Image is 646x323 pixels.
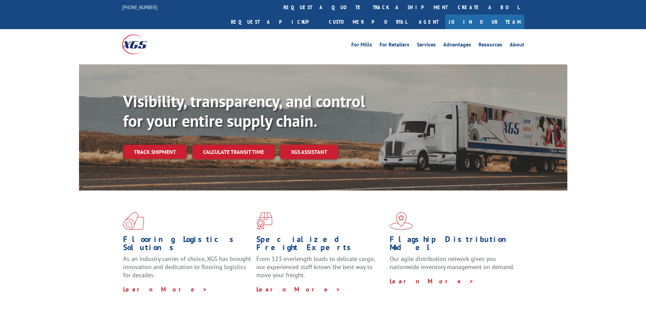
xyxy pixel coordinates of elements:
a: For Retailers [379,42,409,49]
p: From 123 overlength loads to delicate cargo, our experienced staff knows the best way to move you... [256,255,385,285]
a: Request a pickup [226,15,324,29]
a: Learn More > [123,285,208,293]
h1: Specialized Freight Experts [256,235,385,255]
a: Customer Portal [324,15,412,29]
a: Join Our Team [445,15,524,29]
img: xgs-icon-focused-on-flooring-red [256,212,272,230]
a: [PHONE_NUMBER] [122,4,157,11]
span: As an industry carrier of choice, XGS has brought innovation and dedication to flooring logistics... [123,255,251,279]
a: Track shipment [123,145,187,159]
h1: Flooring Logistics Solutions [123,235,251,255]
b: Visibility, transparency, and control for your entire supply chain. [123,90,365,131]
a: Learn More > [256,285,341,293]
a: For Mills [351,42,372,49]
a: XGS ASSISTANT [280,145,338,159]
h1: Flagship Distribution Model [390,235,518,255]
a: About [510,42,524,49]
a: Agent [412,15,445,29]
span: Our agile distribution network gives you nationwide inventory management on demand. [390,255,514,271]
a: Calculate transit time [192,145,275,159]
a: Services [417,42,436,49]
img: xgs-icon-flagship-distribution-model-red [390,212,413,230]
a: Advantages [443,42,471,49]
a: Resources [478,42,502,49]
a: Learn More > [390,277,474,285]
img: xgs-icon-total-supply-chain-intelligence-red [123,212,144,230]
